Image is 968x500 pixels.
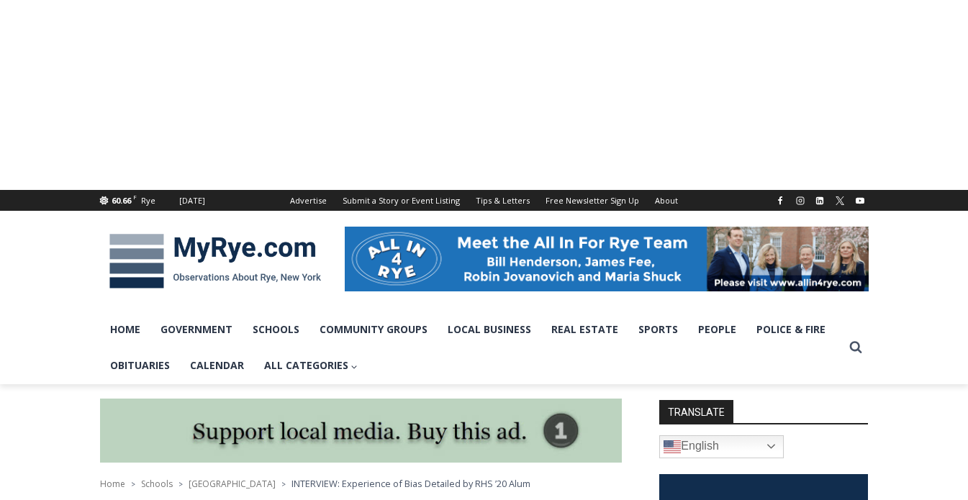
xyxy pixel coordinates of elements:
a: Sports [628,312,688,347]
a: [GEOGRAPHIC_DATA] [189,478,276,490]
a: English [659,435,784,458]
a: People [688,312,746,347]
span: > [178,479,183,489]
a: Linkedin [811,192,828,209]
a: Submit a Story or Event Listing [335,190,468,211]
a: Facebook [772,192,789,209]
span: INTERVIEW: Experience of Bias Detailed by RHS ’20 Alum [291,477,530,490]
span: F [133,193,137,201]
a: Advertise [282,190,335,211]
a: Government [150,312,243,347]
span: > [281,479,286,489]
div: Rye [141,194,155,207]
nav: Breadcrumbs [100,476,622,491]
a: Real Estate [541,312,628,347]
a: Free Newsletter Sign Up [538,190,647,211]
a: Police & Fire [746,312,836,347]
img: All in for Rye [345,227,869,291]
nav: Secondary Navigation [282,190,686,211]
img: en [664,438,681,455]
nav: Primary Navigation [100,312,843,384]
strong: TRANSLATE [659,400,733,423]
a: Schools [243,312,309,347]
a: Local Business [438,312,541,347]
img: MyRye.com [100,224,330,299]
a: X [831,192,849,209]
a: Tips & Letters [468,190,538,211]
a: About [647,190,686,211]
a: Home [100,312,150,347]
span: All Categories [264,358,358,373]
button: View Search Form [843,335,869,360]
a: Obituaries [100,347,180,383]
a: Home [100,478,125,490]
a: Calendar [180,347,254,383]
span: > [131,479,135,489]
a: Schools [141,478,173,490]
a: Instagram [792,192,809,209]
span: 60.66 [112,195,131,206]
a: Community Groups [309,312,438,347]
a: All Categories [254,347,368,383]
div: [DATE] [179,194,205,207]
a: YouTube [851,192,869,209]
img: support local media, buy this ad [100,399,622,463]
